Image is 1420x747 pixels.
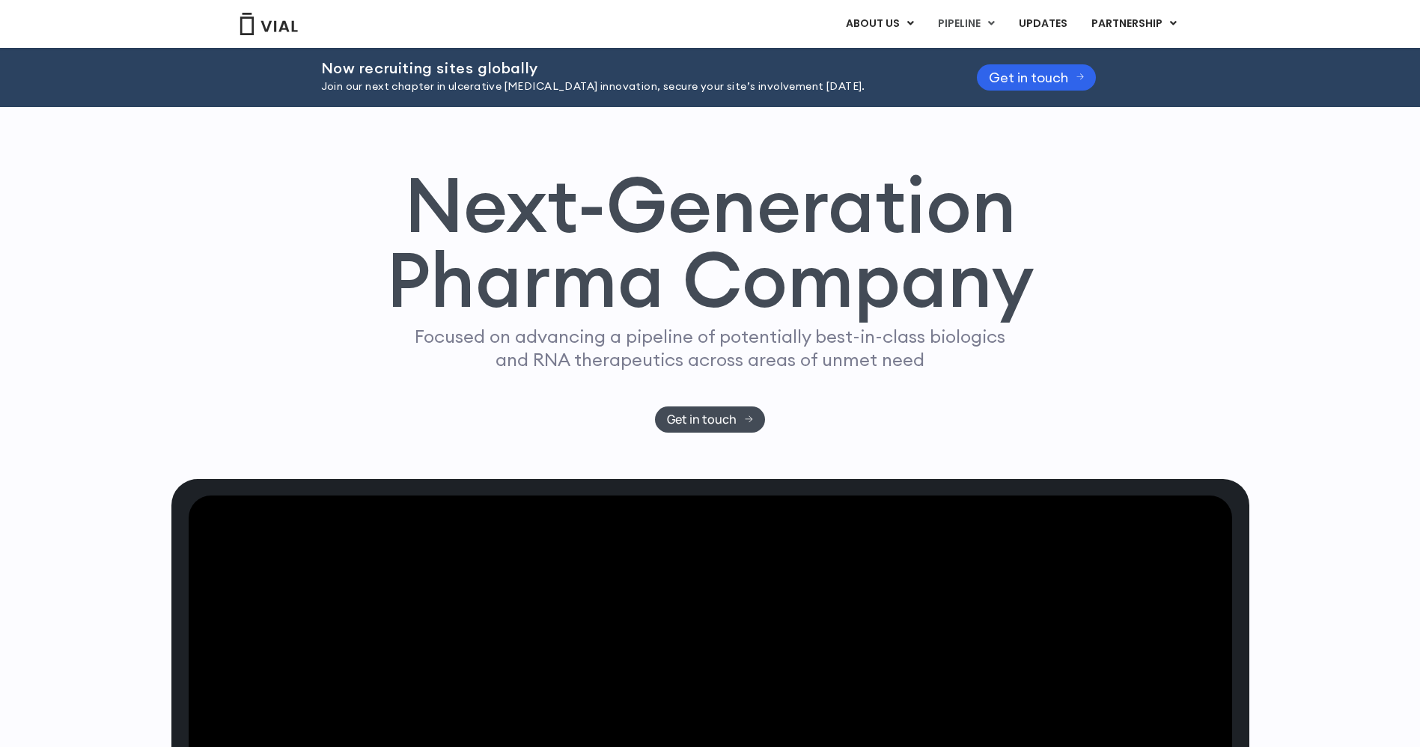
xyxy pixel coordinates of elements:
[321,60,939,76] h2: Now recruiting sites globally
[239,13,299,35] img: Vial Logo
[989,72,1068,83] span: Get in touch
[926,11,1006,37] a: PIPELINEMenu Toggle
[321,79,939,95] p: Join our next chapter in ulcerative [MEDICAL_DATA] innovation, secure your site’s involvement [DA...
[655,406,765,433] a: Get in touch
[1007,11,1079,37] a: UPDATES
[409,325,1012,371] p: Focused on advancing a pipeline of potentially best-in-class biologics and RNA therapeutics acros...
[977,64,1097,91] a: Get in touch
[834,11,925,37] a: ABOUT USMenu Toggle
[386,167,1034,318] h1: Next-Generation Pharma Company
[1079,11,1189,37] a: PARTNERSHIPMenu Toggle
[667,414,737,425] span: Get in touch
